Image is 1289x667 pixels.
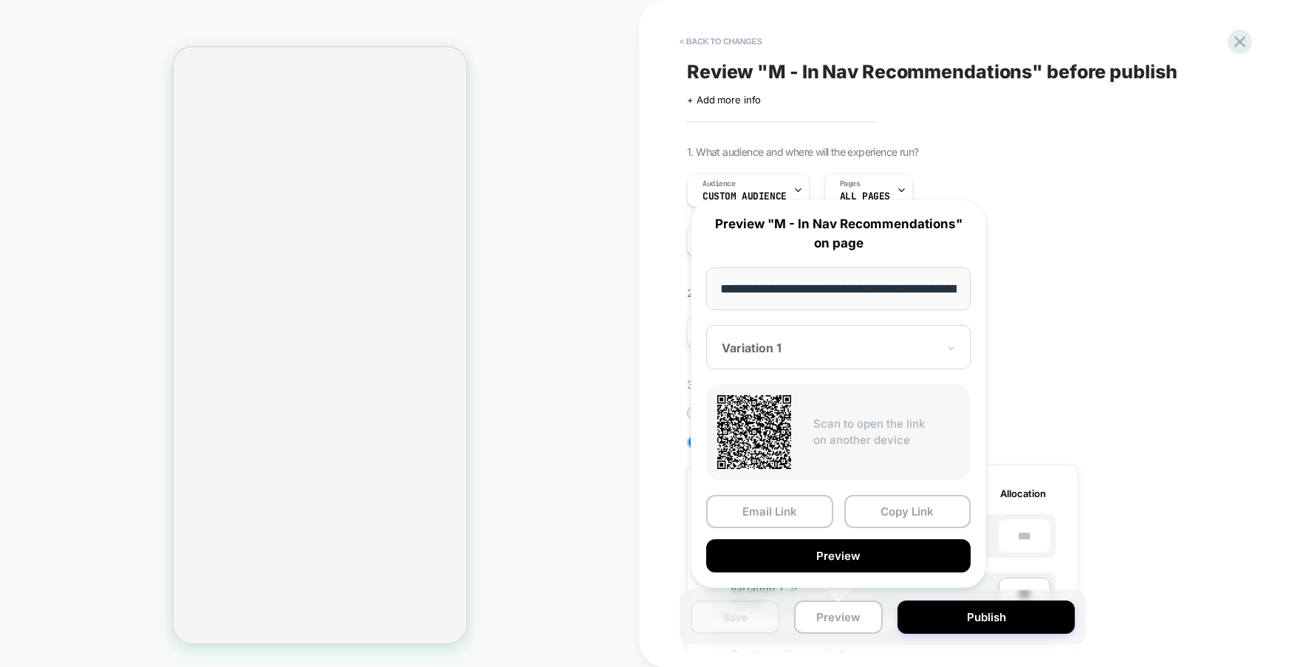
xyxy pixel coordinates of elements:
button: Email Link [706,495,833,528]
button: Publish [897,601,1075,634]
span: Pages [840,179,861,189]
span: 1. What audience and where will the experience run? [687,146,918,158]
button: Preview [706,539,971,572]
span: Audience [702,179,736,189]
p: Scan to open the link on another device [813,416,960,449]
span: Review " M - In Nav Recommendations " before publish [687,61,1177,83]
button: < Back to changes [672,30,770,53]
button: Copy Link [844,495,971,528]
button: Preview [794,601,883,634]
span: + Add more info [687,94,761,106]
button: Save [691,601,779,634]
span: Allocation [1000,488,1046,499]
p: Preview "M - In Nav Recommendations" on page [706,215,971,253]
